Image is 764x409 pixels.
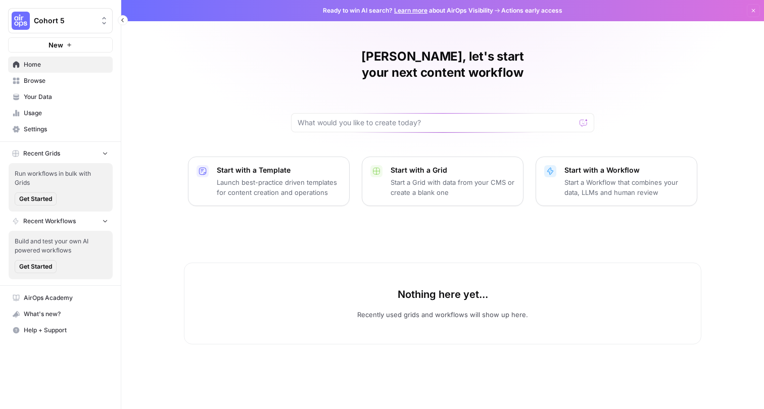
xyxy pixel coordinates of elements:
[8,37,113,53] button: New
[15,260,57,273] button: Get Started
[24,326,108,335] span: Help + Support
[19,262,52,271] span: Get Started
[323,6,493,15] span: Ready to win AI search? about AirOps Visibility
[188,157,350,206] button: Start with a TemplateLaunch best-practice driven templates for content creation and operations
[217,177,341,197] p: Launch best-practice driven templates for content creation and operations
[19,194,52,203] span: Get Started
[12,12,30,30] img: Cohort 5 Logo
[49,40,63,50] span: New
[23,217,76,226] span: Recent Workflows
[357,310,528,320] p: Recently used grids and workflows will show up here.
[398,287,488,301] p: Nothing here yet...
[24,125,108,134] span: Settings
[564,165,689,175] p: Start with a Workflow
[291,48,594,81] h1: [PERSON_NAME], let's start your next content workflow
[217,165,341,175] p: Start with a Template
[24,92,108,101] span: Your Data
[24,60,108,69] span: Home
[9,306,112,322] div: What's new?
[15,192,57,206] button: Get Started
[8,121,113,137] a: Settings
[34,16,95,26] span: Cohort 5
[536,157,697,206] button: Start with a WorkflowStart a Workflow that combines your data, LLMs and human review
[391,177,515,197] p: Start a Grid with data from your CMS or create a blank one
[298,118,576,128] input: What would you like to create today?
[8,214,113,229] button: Recent Workflows
[15,237,107,255] span: Build and test your own AI powered workflows
[391,165,515,175] p: Start with a Grid
[15,169,107,187] span: Run workflows in bulk with Grids
[8,57,113,73] a: Home
[8,73,113,89] a: Browse
[394,7,427,14] a: Learn more
[24,109,108,118] span: Usage
[24,293,108,302] span: AirOps Academy
[8,105,113,121] a: Usage
[362,157,523,206] button: Start with a GridStart a Grid with data from your CMS or create a blank one
[8,146,113,161] button: Recent Grids
[8,89,113,105] a: Your Data
[8,306,113,322] button: What's new?
[564,177,689,197] p: Start a Workflow that combines your data, LLMs and human review
[501,6,562,15] span: Actions early access
[8,8,113,33] button: Workspace: Cohort 5
[24,76,108,85] span: Browse
[23,149,60,158] span: Recent Grids
[8,322,113,338] button: Help + Support
[8,290,113,306] a: AirOps Academy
